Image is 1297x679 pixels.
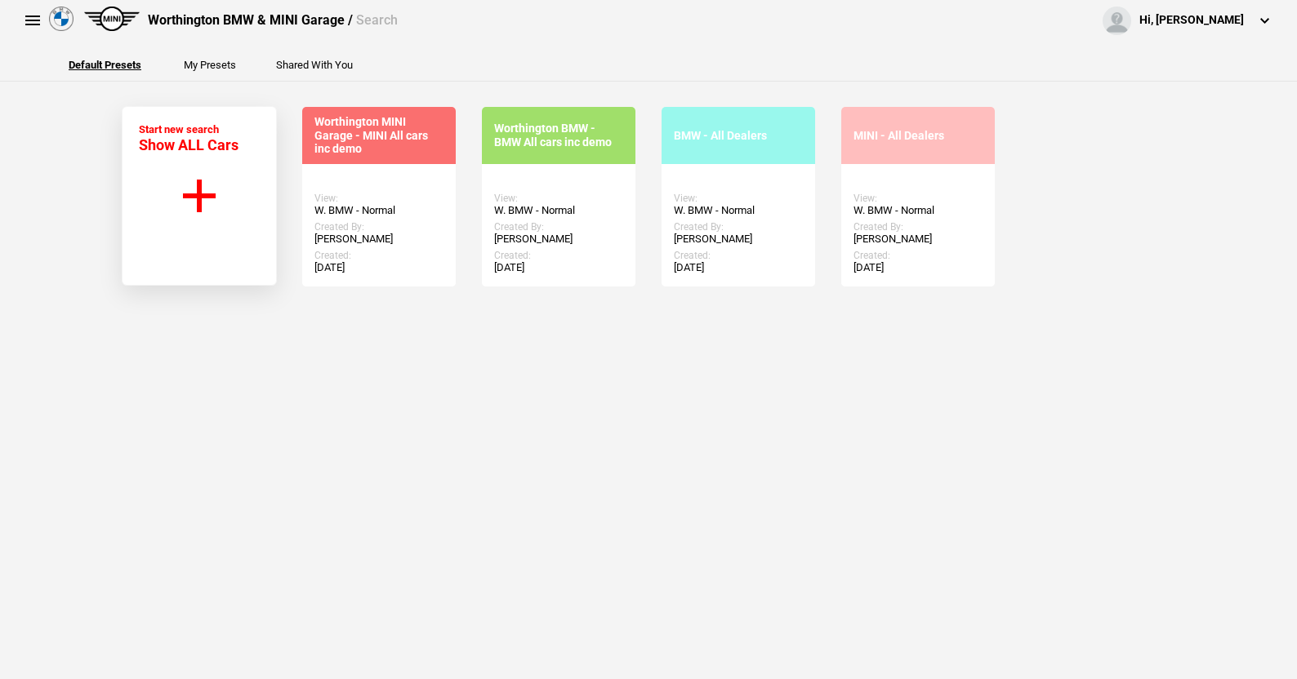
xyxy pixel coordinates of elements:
[314,261,443,274] div: [DATE]
[314,193,443,204] div: View:
[674,261,803,274] div: [DATE]
[494,122,623,149] div: Worthington BMW - BMW All cars inc demo
[674,193,803,204] div: View:
[49,7,74,31] img: bmw.png
[314,115,443,156] div: Worthington MINI Garage - MINI All cars inc demo
[84,7,140,31] img: mini.png
[139,123,238,153] div: Start new search
[854,233,983,246] div: [PERSON_NAME]
[494,221,623,233] div: Created By:
[854,129,983,143] div: MINI - All Dealers
[494,261,623,274] div: [DATE]
[139,136,238,153] span: Show ALL Cars
[494,204,623,217] div: W. BMW - Normal
[148,11,398,29] div: Worthington BMW & MINI Garage /
[314,233,443,246] div: [PERSON_NAME]
[494,250,623,261] div: Created:
[674,129,803,143] div: BMW - All Dealers
[674,204,803,217] div: W. BMW - Normal
[69,60,141,70] button: Default Presets
[494,233,623,246] div: [PERSON_NAME]
[314,221,443,233] div: Created By:
[854,250,983,261] div: Created:
[854,204,983,217] div: W. BMW - Normal
[356,12,398,28] span: Search
[494,193,623,204] div: View:
[674,221,803,233] div: Created By:
[314,204,443,217] div: W. BMW - Normal
[854,261,983,274] div: [DATE]
[184,60,236,70] button: My Presets
[1139,12,1244,29] div: Hi, [PERSON_NAME]
[854,193,983,204] div: View:
[854,221,983,233] div: Created By:
[674,250,803,261] div: Created:
[674,233,803,246] div: [PERSON_NAME]
[276,60,353,70] button: Shared With You
[314,250,443,261] div: Created:
[122,106,277,286] button: Start new search Show ALL Cars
